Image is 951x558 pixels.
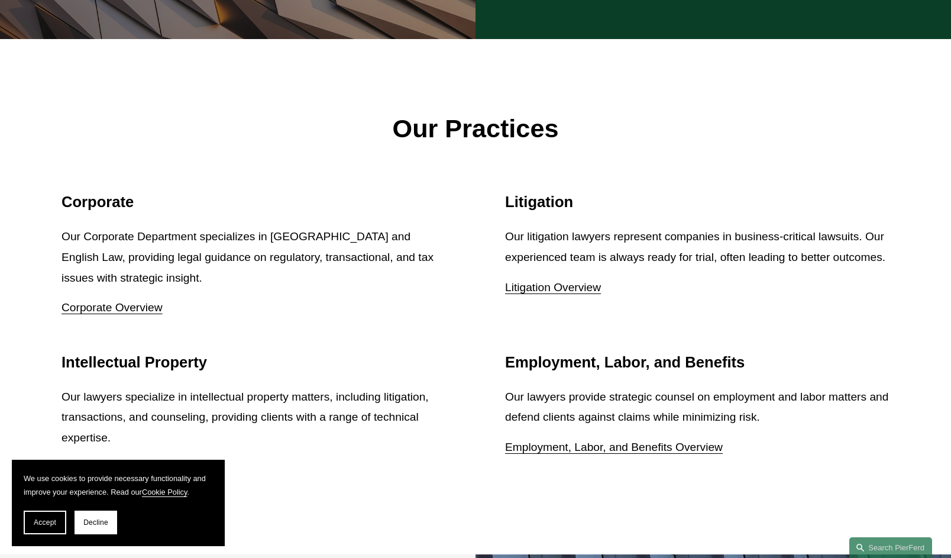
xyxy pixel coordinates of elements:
h2: Litigation [505,193,889,211]
p: Our Corporate Department specializes in [GEOGRAPHIC_DATA] and English Law, providing legal guidan... [62,227,446,288]
p: Our Practices [62,106,889,152]
a: Employment, Labor, and Benefits Overview [505,441,723,453]
a: Litigation Overview [505,281,601,293]
a: Cookie Policy [142,488,187,496]
h2: Intellectual Property [62,353,446,372]
a: Corporate Overview [62,301,163,314]
button: Decline [75,511,117,534]
h2: Corporate [62,193,446,211]
section: Cookie banner [12,460,225,546]
h2: Employment, Labor, and Benefits [505,353,889,372]
span: Accept [34,518,56,527]
p: Our litigation lawyers represent companies in business-critical lawsuits. Our experienced team is... [505,227,889,267]
button: Accept [24,511,66,534]
span: Decline [83,518,108,527]
p: We use cookies to provide necessary functionality and improve your experience. Read our . [24,472,213,499]
p: Our lawyers specialize in intellectual property matters, including litigation, transactions, and ... [62,387,446,449]
p: Our lawyers provide strategic counsel on employment and labor matters and defend clients against ... [505,387,889,428]
a: Search this site [849,537,932,558]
